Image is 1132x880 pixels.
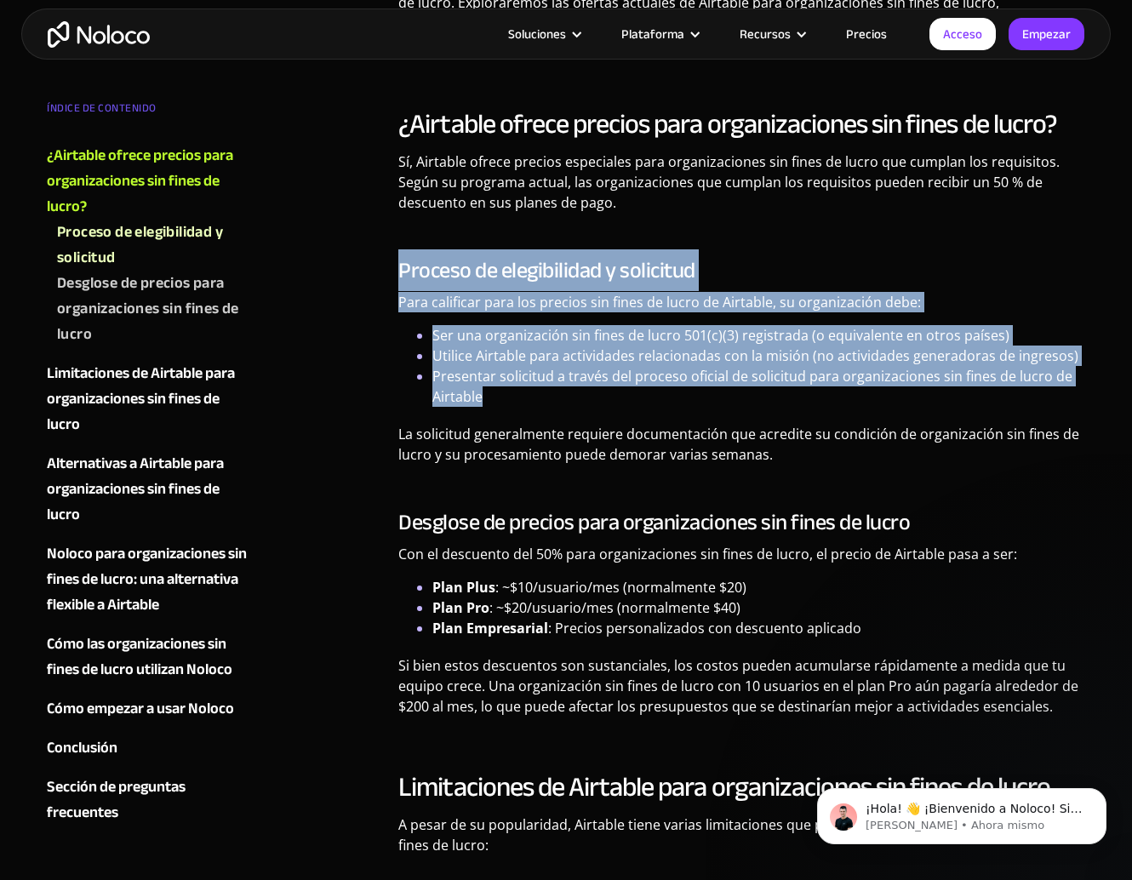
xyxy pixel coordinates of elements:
font: Plan Plus [432,578,495,597]
a: Empezar [1009,18,1084,50]
font: ¿Airtable ofrece precios para organizaciones sin fines de lucro? [47,141,233,220]
a: Precios [825,23,908,45]
a: Cómo empezar a usar Noloco [47,696,253,722]
font: Con el descuento del 50% para organizaciones sin fines de lucro, el precio de Airtable pasa a ser: [398,545,1017,563]
font: : Precios personalizados con descuento aplicado [548,619,861,637]
a: Sección de preguntas frecuentes [47,774,253,826]
a: Limitaciones de Airtable para organizaciones sin fines de lucro [47,361,253,437]
font: Proceso de elegibilidad y solicitud [57,218,223,271]
font: Precios [846,22,887,46]
font: Sí, Airtable ofrece precios especiales para organizaciones sin fines de lucro que cumplan los req... [398,152,1060,212]
font: Proceso de elegibilidad y solicitud [398,249,695,291]
font: Alternativas a Airtable para organizaciones sin fines de lucro [47,449,224,529]
font: A pesar de su popularidad, Airtable tiene varias limitaciones que pueden afectar a las organizaci... [398,815,1068,854]
a: Proceso de elegibilidad y solicitud [57,220,253,271]
a: Noloco para organizaciones sin fines de lucro: una alternativa flexible a Airtable [47,541,253,618]
div: Soluciones [487,23,600,45]
font: Sección de preguntas frecuentes [47,773,186,826]
font: : ~$20/usuario/mes (normalmente $40) [489,598,740,617]
font: Utilice Airtable para actividades relacionadas con la misión (no actividades generadoras de ingre... [432,346,1078,365]
div: Plataforma [600,23,718,45]
font: Presentar solicitud a través del proceso oficial de solicitud para organizaciones sin fines de lu... [432,367,1072,406]
font: Conclusión [47,734,117,762]
a: Alternativas a Airtable para organizaciones sin fines de lucro [47,451,253,528]
font: Cómo empezar a usar Noloco [47,694,234,723]
a: hogar [48,21,150,48]
font: Plan Empresarial [432,619,548,637]
font: Acceso [943,22,982,46]
font: Ser una organización sin fines de lucro 501(c)(3) registrada (o equivalente en otros países) [432,326,1009,345]
font: La solicitud generalmente requiere documentación que acredite su condición de organización sin fi... [398,425,1079,464]
a: Cómo las organizaciones sin fines de lucro utilizan Noloco [47,631,253,683]
font: Empezar [1022,22,1071,46]
font: Plan Pro [432,598,489,617]
font: Cómo las organizaciones sin fines de lucro utilizan Noloco [47,630,232,683]
iframe: Mensaje de notificaciones del intercomunicador [792,752,1132,871]
font: Desglose de precios para organizaciones sin fines de lucro [398,501,910,543]
a: Conclusión [47,735,253,761]
a: ¿Airtable ofrece precios para organizaciones sin fines de lucro? [47,143,253,220]
font: Limitaciones de Airtable para organizaciones sin fines de lucro [47,359,235,438]
a: Acceso [929,18,996,50]
font: Para calificar para los precios sin fines de lucro de Airtable, su organización debe: [398,293,921,311]
font: Si bien estos descuentos son sustanciales, los costos pueden acumularse rápidamente a medida que ... [398,656,1078,716]
font: Desglose de precios para organizaciones sin fines de lucro [57,269,239,348]
font: Noloco para organizaciones sin fines de lucro: una alternativa flexible a Airtable [47,540,247,619]
font: Limitaciones de Airtable para organizaciones sin fines de lucro [398,762,1050,813]
font: ÍNDICE DE CONTENIDO [47,98,157,118]
font: Plataforma [621,22,684,46]
div: Recursos [718,23,825,45]
font: : ~$10/usuario/mes (normalmente $20) [495,578,746,597]
a: Desglose de precios para organizaciones sin fines de lucro [57,271,253,347]
font: ¿Airtable ofrece precios para organizaciones sin fines de lucro? [398,99,1056,150]
font: Recursos [740,22,791,46]
font: Soluciones [508,22,566,46]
